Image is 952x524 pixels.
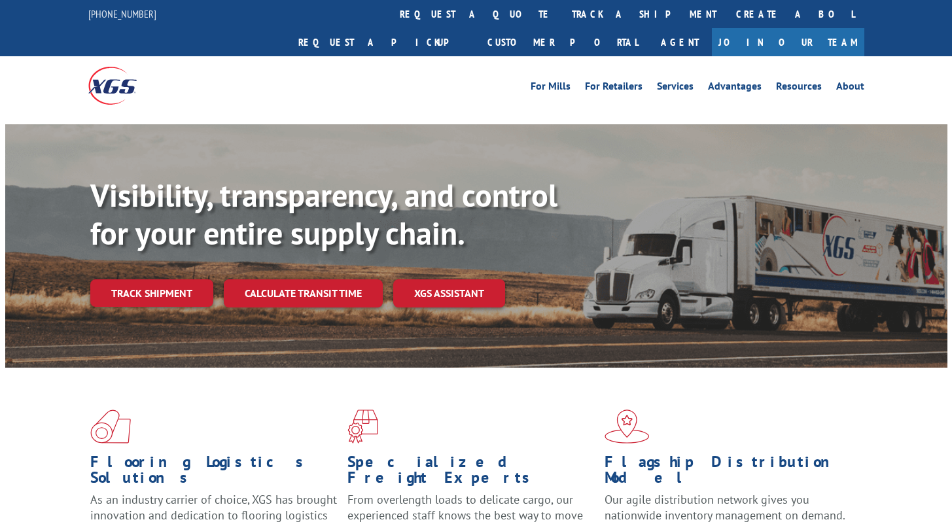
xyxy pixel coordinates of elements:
a: About [836,81,864,96]
h1: Flagship Distribution Model [605,454,852,492]
img: xgs-icon-flagship-distribution-model-red [605,410,650,444]
a: Request a pickup [289,28,478,56]
b: Visibility, transparency, and control for your entire supply chain. [90,175,557,253]
a: For Mills [531,81,571,96]
a: Join Our Team [712,28,864,56]
img: xgs-icon-focused-on-flooring-red [347,410,378,444]
a: XGS ASSISTANT [393,279,505,307]
a: Advantages [708,81,762,96]
a: Agent [648,28,712,56]
a: For Retailers [585,81,643,96]
h1: Specialized Freight Experts [347,454,595,492]
img: xgs-icon-total-supply-chain-intelligence-red [90,410,131,444]
a: Track shipment [90,279,213,307]
a: Resources [776,81,822,96]
a: Services [657,81,694,96]
span: Our agile distribution network gives you nationwide inventory management on demand. [605,492,845,523]
a: Customer Portal [478,28,648,56]
a: Calculate transit time [224,279,383,307]
a: [PHONE_NUMBER] [88,7,156,20]
h1: Flooring Logistics Solutions [90,454,338,492]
